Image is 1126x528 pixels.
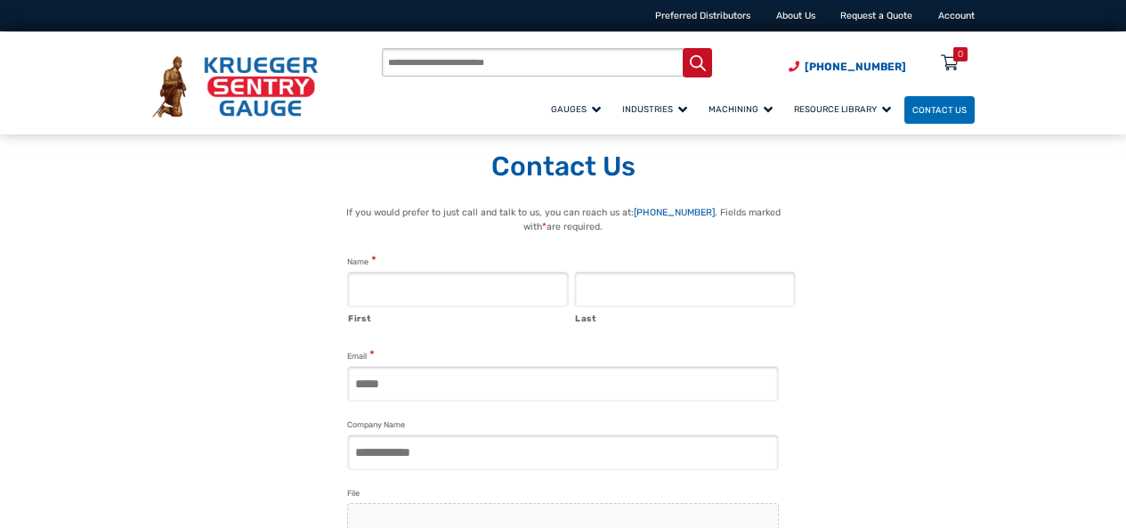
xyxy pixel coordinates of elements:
[912,105,967,115] span: Contact Us
[347,348,375,363] label: Email
[840,10,912,21] a: Request a Quote
[575,308,796,326] label: Last
[634,207,715,218] a: [PHONE_NUMBER]
[551,104,601,114] span: Gauges
[622,104,687,114] span: Industries
[543,93,614,125] a: Gauges
[348,308,569,326] label: First
[938,10,975,21] a: Account
[805,61,906,73] span: [PHONE_NUMBER]
[152,56,318,118] img: Krueger Sentry Gauge
[152,150,975,184] h1: Contact Us
[904,96,975,124] a: Contact Us
[709,104,773,114] span: Machining
[789,59,906,75] a: Phone Number (920) 434-8860
[776,10,815,21] a: About Us
[347,254,377,269] legend: Name
[794,104,891,114] span: Resource Library
[655,10,750,21] a: Preferred Distributors
[958,47,963,61] div: 0
[786,93,904,125] a: Resource Library
[347,487,360,500] label: File
[329,206,797,234] p: If you would prefer to just call and talk to us, you can reach us at: . Fields marked with are re...
[614,93,701,125] a: Industries
[701,93,786,125] a: Machining
[347,418,405,432] label: Company Name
